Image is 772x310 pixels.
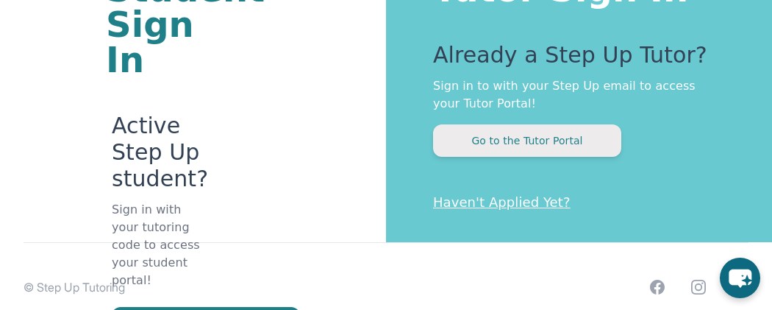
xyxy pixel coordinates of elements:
p: Sign in with your tutoring code to access your student portal! [112,201,210,307]
button: chat-button [720,258,760,298]
p: © Step Up Tutoring [24,278,125,296]
p: Already a Step Up Tutor? [433,42,713,77]
a: Go to the Tutor Portal [433,133,621,147]
button: Go to the Tutor Portal [433,124,621,157]
p: Active Step Up student? [112,113,210,201]
p: Sign in to with your Step Up email to access your Tutor Portal! [433,77,713,113]
a: Haven't Applied Yet? [433,194,571,210]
